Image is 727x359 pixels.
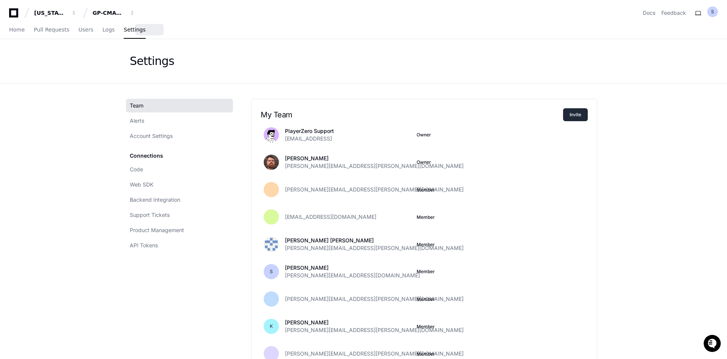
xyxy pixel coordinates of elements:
[285,350,464,357] span: [PERSON_NAME][EMAIL_ADDRESS][PERSON_NAME][DOMAIN_NAME]
[8,30,138,43] div: Welcome
[126,163,233,176] a: Code
[417,269,435,275] span: Member
[130,117,144,125] span: Alerts
[285,155,464,162] p: [PERSON_NAME]
[9,27,25,32] span: Home
[26,57,124,64] div: Start new chat
[126,239,233,252] a: API Tokens
[417,242,435,248] button: Member
[711,9,714,15] h1: S
[54,79,92,85] a: Powered byPylon
[285,162,464,170] span: [PERSON_NAME][EMAIL_ADDRESS][PERSON_NAME][DOMAIN_NAME]
[126,193,233,207] a: Backend Integration
[417,159,431,165] span: Owner
[34,27,69,32] span: Pull Requests
[285,213,376,221] span: [EMAIL_ADDRESS][DOMAIN_NAME]
[661,9,686,17] button: Feedback
[264,127,279,142] img: avatar
[285,264,420,272] p: [PERSON_NAME]
[285,319,464,326] p: [PERSON_NAME]
[130,54,174,68] div: Settings
[703,334,723,354] iframe: Open customer support
[34,21,69,39] a: Pull Requests
[31,6,80,20] button: [US_STATE] Pacific
[126,129,233,143] a: Account Settings
[285,272,420,279] span: [PERSON_NAME][EMAIL_ADDRESS][DOMAIN_NAME]
[126,99,233,112] a: Team
[93,9,125,17] div: GP-CMAG-MP2
[8,57,21,70] img: 1736555170064-99ba0984-63c1-480f-8ee9-699278ef63ed
[285,295,464,303] span: [PERSON_NAME][EMAIL_ADDRESS][PERSON_NAME][DOMAIN_NAME]
[34,9,67,17] div: [US_STATE] Pacific
[129,59,138,68] button: Start new chat
[102,21,115,39] a: Logs
[270,323,273,329] h1: K
[130,242,158,249] span: API Tokens
[285,186,464,193] span: [PERSON_NAME][EMAIL_ADDRESS][PERSON_NAME][DOMAIN_NAME]
[417,187,435,193] button: Member
[130,132,173,140] span: Account Settings
[8,8,23,23] img: PlayerZero
[707,6,718,17] button: S
[261,110,563,119] h2: My Team
[26,64,99,70] div: We're offline, we'll be back soon
[79,27,93,32] span: Users
[126,223,233,237] a: Product Management
[417,351,435,357] button: Member
[79,21,93,39] a: Users
[76,80,92,85] span: Pylon
[417,296,435,302] button: Member
[130,226,184,234] span: Product Management
[285,135,332,142] span: [EMAIL_ADDRESS]
[264,237,279,252] img: 168196587
[285,237,464,244] p: [PERSON_NAME] [PERSON_NAME]
[126,208,233,222] a: Support Tickets
[124,27,145,32] span: Settings
[264,155,279,170] img: avatar
[417,324,435,330] button: Member
[130,196,180,204] span: Backend Integration
[285,326,464,334] span: [PERSON_NAME][EMAIL_ADDRESS][PERSON_NAME][DOMAIN_NAME]
[102,27,115,32] span: Logs
[643,9,655,17] a: Docs
[285,127,334,135] p: PlayerZero Support
[417,214,435,220] button: Member
[270,269,273,275] h1: S
[9,21,25,39] a: Home
[130,211,170,219] span: Support Tickets
[130,166,143,173] span: Code
[124,21,145,39] a: Settings
[417,132,431,138] span: Owner
[563,108,588,121] button: Invite
[130,102,143,109] span: Team
[90,6,138,20] button: GP-CMAG-MP2
[285,244,464,252] span: [PERSON_NAME][EMAIL_ADDRESS][PERSON_NAME][DOMAIN_NAME]
[126,114,233,128] a: Alerts
[126,178,233,191] a: Web SDK
[130,181,153,188] span: Web SDK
